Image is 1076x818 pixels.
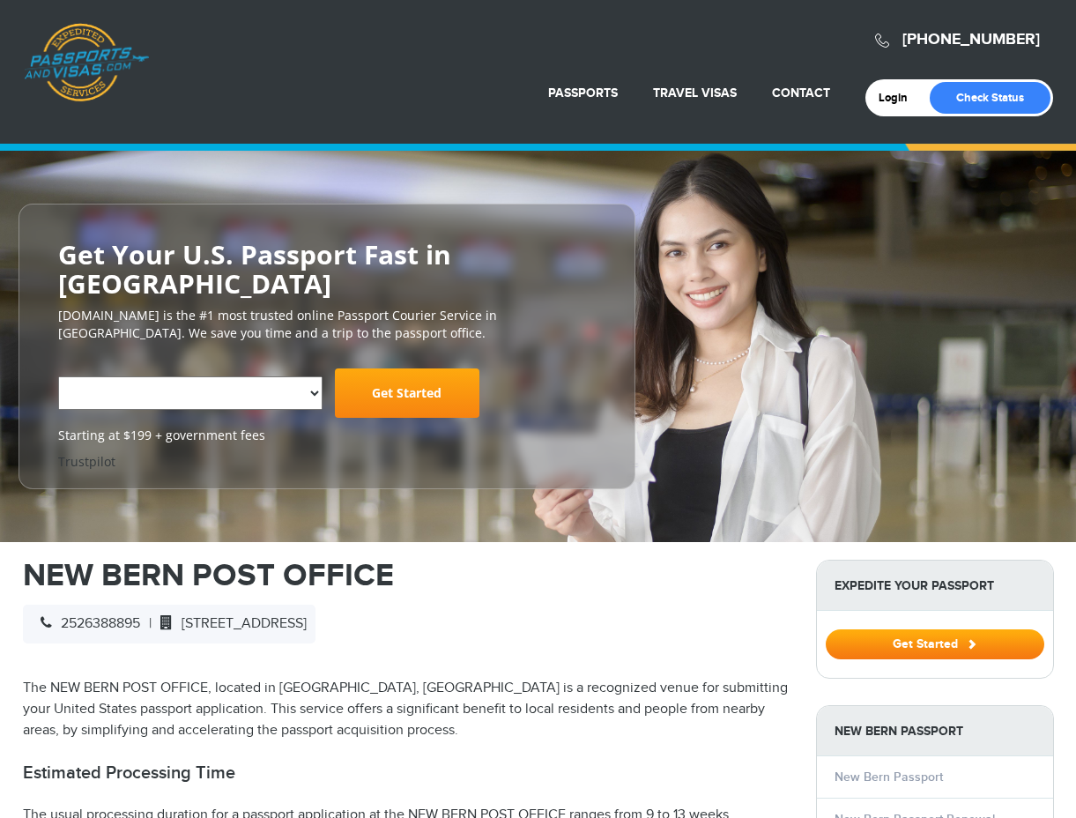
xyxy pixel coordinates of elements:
a: Contact [772,86,830,100]
div: | [23,605,315,643]
button: Get Started [826,629,1044,659]
a: Passports & [DOMAIN_NAME] [24,23,149,102]
strong: New Bern Passport [817,706,1053,756]
a: Check Status [930,82,1050,114]
p: The NEW BERN POST OFFICE, located in [GEOGRAPHIC_DATA], [GEOGRAPHIC_DATA] is a recognized venue f... [23,678,790,741]
h2: Get Your U.S. Passport Fast in [GEOGRAPHIC_DATA] [58,240,596,298]
h2: Estimated Processing Time [23,762,790,784]
span: 2526388895 [32,615,140,632]
a: Passports [548,86,618,100]
span: Starting at $199 + government fees [58,427,596,444]
span: [STREET_ADDRESS] [152,615,307,632]
a: Get Started [826,636,1044,651]
a: New Bern Passport [835,770,943,785]
strong: Expedite Your Passport [817,561,1053,611]
h1: NEW BERN POST OFFICE [23,560,790,591]
a: Trustpilot [58,453,115,470]
a: Travel Visas [653,86,737,100]
a: Login [879,91,920,105]
p: [DOMAIN_NAME] is the #1 most trusted online Passport Courier Service in [GEOGRAPHIC_DATA]. We sav... [58,307,596,342]
a: [PHONE_NUMBER] [902,30,1040,49]
a: Get Started [335,368,479,418]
